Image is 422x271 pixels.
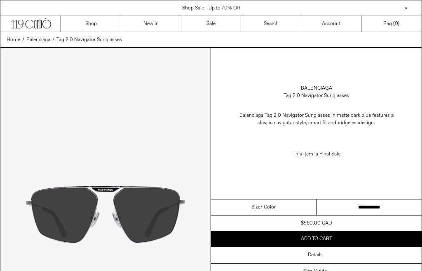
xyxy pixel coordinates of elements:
span: Size [251,204,260,211]
a: Shop Sale - Up to 70% Off [182,5,240,12]
a: Home [7,36,20,44]
div: Tag 2.0 Navigator Sunglasses [284,92,349,100]
a: Sale [181,16,241,32]
a: Bag () [361,16,422,32]
a: Tag 2.0 Navigator Sunglasses [56,36,122,44]
span: 0 [395,21,398,27]
a: New In [121,16,181,32]
span: Balenciaga [26,37,50,43]
a: Balenciaga [301,85,332,92]
a: Search [241,16,301,32]
button: Add to cart [211,231,422,247]
span: ) [395,20,399,28]
a: Balenciaga [26,36,50,44]
h3: Details [308,252,323,258]
p: Balenciaga Tag 2.0 Navigator Sunglasses in matte dark blue features a classic navigator style, sm... [234,108,399,131]
a: Shop [61,16,121,32]
span: Home [7,37,20,43]
span: / [22,36,24,44]
div: $560.00 CAD [301,220,332,227]
span: / [52,36,54,44]
span: bridgeless [336,120,359,126]
span: Tag 2.0 Navigator Sunglasses [56,37,122,43]
span: This Item is Final Sale [293,151,340,158]
span: / Color [260,204,276,211]
span: Add to cart [301,236,332,242]
a: Account [301,16,361,32]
